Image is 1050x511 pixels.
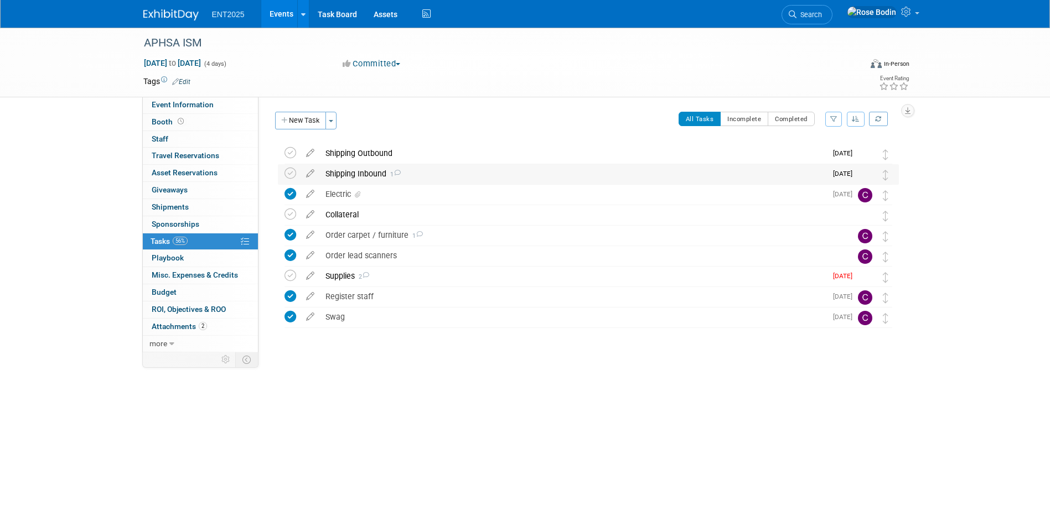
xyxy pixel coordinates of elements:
div: Order carpet / furniture [320,226,836,244]
a: Playbook [143,250,258,267]
img: Rose Bodin [847,6,897,18]
i: Move task [883,149,888,160]
img: Rose Bodin [858,270,872,284]
i: Move task [883,211,888,221]
img: Colleen Mueller [858,290,872,305]
a: Budget [143,284,258,301]
div: Event Format [796,58,910,74]
a: Booth [143,114,258,131]
div: APHSA ISM [140,33,845,53]
i: Move task [883,170,888,180]
a: edit [301,169,320,179]
td: Personalize Event Tab Strip [216,352,236,367]
button: Incomplete [720,112,768,126]
div: Electric [320,185,826,204]
div: Register staff [320,287,826,306]
span: Attachments [152,322,207,331]
a: Misc. Expenses & Credits [143,267,258,284]
span: Staff [152,134,168,143]
a: edit [301,251,320,260]
a: Event Information [143,97,258,113]
div: Shipping Outbound [320,144,826,163]
span: ENT2025 [212,10,245,19]
span: Sponsorships [152,220,199,228]
i: Move task [883,231,888,242]
div: Collateral [320,205,836,224]
a: Search [782,5,832,24]
span: Booth [152,117,186,126]
span: [DATE] [833,313,858,321]
a: Sponsorships [143,216,258,233]
button: Committed [339,58,405,70]
span: Booth not reserved yet [175,117,186,126]
i: Move task [883,190,888,201]
a: Refresh [869,112,888,126]
a: Tasks56% [143,233,258,250]
span: ROI, Objectives & ROO [152,305,226,314]
img: Colleen Mueller [858,188,872,202]
span: [DATE] [833,190,858,198]
a: Shipments [143,199,258,216]
span: Giveaways [152,185,188,194]
a: Giveaways [143,182,258,199]
button: All Tasks [679,112,721,126]
i: Move task [883,293,888,303]
div: Swag [320,307,826,326]
a: Asset Reservations [143,165,258,181]
a: Travel Reservations [143,148,258,164]
i: Move task [883,252,888,262]
button: New Task [275,112,326,129]
div: Supplies [320,267,826,285]
span: [DATE] [833,272,858,280]
span: 56% [173,237,188,245]
td: Tags [143,76,190,87]
span: Travel Reservations [152,151,219,160]
a: Attachments2 [143,319,258,335]
a: more [143,336,258,352]
div: Shipping Inbound [320,164,826,183]
a: Edit [172,78,190,86]
img: Format-Inperson.png [871,59,882,68]
span: Playbook [152,253,184,262]
img: Colleen Mueller [858,249,872,264]
img: Colleen Mueller [858,229,872,243]
span: 2 [199,322,207,330]
img: Colleen Mueller [858,311,872,325]
a: ROI, Objectives & ROO [143,301,258,318]
span: Event Information [152,100,214,109]
span: [DATE] [833,293,858,300]
span: Tasks [151,237,188,246]
td: Toggle Event Tabs [235,352,258,367]
span: [DATE] [DATE] [143,58,201,68]
div: Order lead scanners [320,246,836,265]
span: Misc. Expenses & Credits [152,270,238,279]
a: edit [301,230,320,240]
img: Rose Bodin [858,168,872,182]
span: 1 [408,232,423,239]
span: (4 days) [203,60,226,67]
a: edit [301,189,320,199]
span: Search [796,11,822,19]
span: more [149,339,167,348]
a: edit [301,271,320,281]
a: edit [301,312,320,322]
span: Budget [152,288,177,296]
img: Rose Bodin [858,208,872,223]
img: ExhibitDay [143,9,199,20]
a: edit [301,210,320,220]
span: [DATE] [833,170,858,178]
span: 1 [386,171,401,178]
span: Asset Reservations [152,168,218,177]
a: edit [301,291,320,301]
span: Shipments [152,202,189,211]
img: Rose Bodin [858,147,872,161]
i: Move task [883,313,888,324]
i: Move task [883,272,888,283]
div: Event Rating [879,76,909,81]
button: Completed [768,112,815,126]
span: 2 [355,273,369,280]
div: In-Person [883,60,909,68]
span: to [167,59,178,67]
a: edit [301,148,320,158]
span: [DATE] [833,149,858,157]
